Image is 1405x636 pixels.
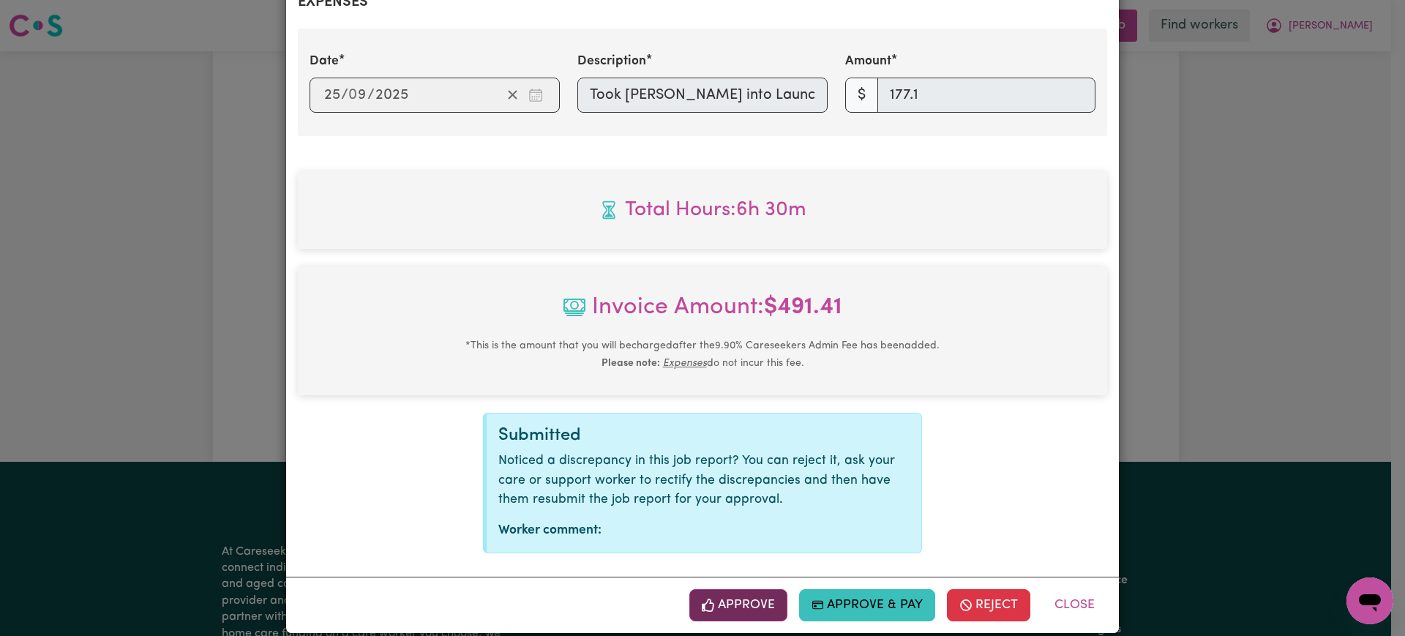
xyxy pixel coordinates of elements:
strong: Worker comment: [498,524,602,536]
span: Total hours worked: 6 hours 30 minutes [310,195,1095,225]
button: Close [1042,589,1107,621]
span: $ [845,78,878,113]
b: Please note: [602,358,660,369]
p: Noticed a discrepancy in this job report? You can reject it, ask your care or support worker to r... [498,452,910,509]
label: Description [577,52,646,71]
small: This is the amount that you will be charged after the 9.90 % Careseekers Admin Fee has been added... [465,340,940,369]
input: Took Lynette into Launceston Eye Clinic for her appointment. Went to Kingsmeadows for lunch and s... [577,78,828,113]
label: Amount [845,52,891,71]
span: Submitted [498,427,581,444]
span: Invoice Amount: [310,290,1095,337]
input: -- [323,84,341,106]
button: Enter the date of expense [524,84,547,106]
button: Approve [689,589,787,621]
button: Reject [947,589,1030,621]
button: Approve & Pay [799,589,936,621]
input: ---- [375,84,409,106]
span: / [367,87,375,103]
u: Expenses [663,358,707,369]
b: $ 491.41 [764,296,842,319]
button: Clear date [501,84,524,106]
span: / [341,87,348,103]
input: -- [349,84,367,106]
iframe: Button to launch messaging window [1346,577,1393,624]
span: 0 [348,88,357,102]
label: Date [310,52,339,71]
